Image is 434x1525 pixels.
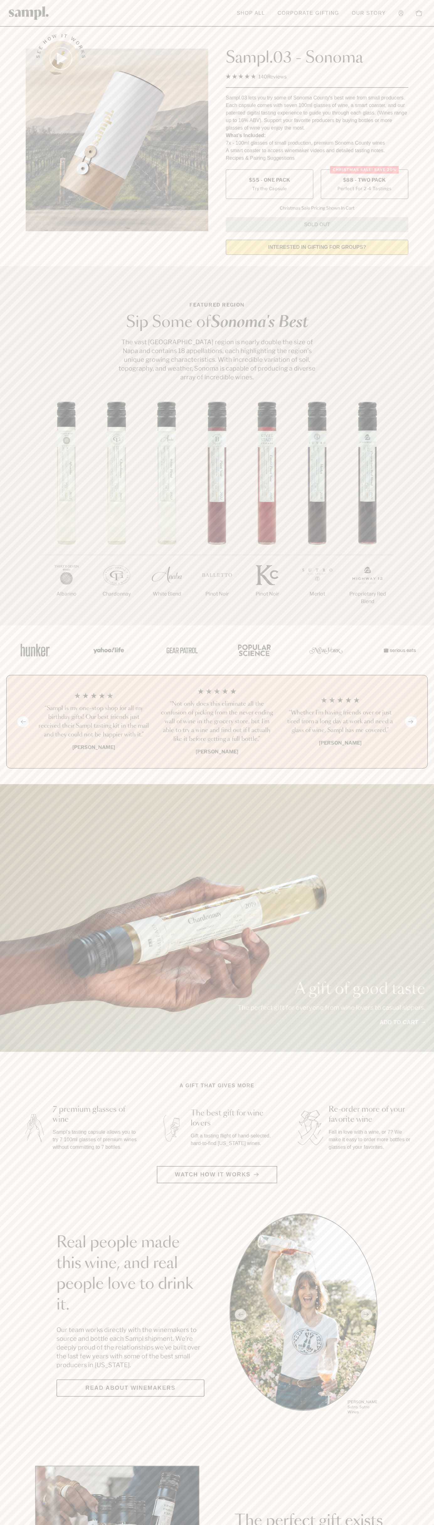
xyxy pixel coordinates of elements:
p: Pinot Noir [192,590,242,598]
img: Sampl logo [9,6,49,20]
h3: 7 premium glasses of wine [53,1105,138,1125]
strong: What’s Included: [226,133,266,138]
em: Sonoma's Best [211,315,308,330]
b: [PERSON_NAME] [319,740,362,746]
a: Corporate Gifting [274,6,342,20]
button: Sold Out [226,217,408,232]
li: 2 / 7 [92,402,142,618]
li: 3 / 7 [142,402,192,618]
li: 7 / 7 [342,402,393,625]
b: [PERSON_NAME] [72,744,115,750]
h3: “Whether I'm having friends over or just tired from a long day at work and need a glass of wine, ... [283,709,397,735]
div: Sampl.03 lets you try some of Sonoma County's best wine from small producers. Each capsule comes ... [226,94,408,132]
li: 6 / 7 [292,402,342,618]
li: Christmas Sale Pricing Shown In Cart [277,205,357,211]
img: Sampl.03 - Sonoma [26,49,208,231]
button: Previous slide [17,716,29,727]
li: 7x - 100ml glasses of small production, premium Sonoma County wines [226,139,408,147]
p: Proprietary Red Blend [342,590,393,605]
img: Artboard_6_04f9a106-072f-468a-bdd7-f11783b05722_x450.png [89,637,127,664]
p: Merlot [292,590,342,598]
button: See how it works [43,41,78,76]
img: Artboard_7_5b34974b-f019-449e-91fb-745f8d0877ee_x450.png [380,637,418,664]
h3: Re-order more of your favorite wine [329,1105,414,1125]
li: 1 / 4 [37,688,151,756]
p: The perfect gift for everyone from wine lovers to casual sippers. [238,1003,425,1012]
small: Perfect For 2-4 Tastings [337,185,391,192]
a: Our Story [349,6,389,20]
div: Christmas SALE! Save 20% [330,166,399,174]
li: 4 / 7 [192,402,242,618]
h2: A gift that gives more [180,1082,255,1089]
a: Shop All [234,6,268,20]
small: Try the Capsule [252,185,287,192]
span: $88 - Two Pack [343,177,386,184]
p: Sampl's tasting capsule allows you to try 7 100ml glasses of premium wines without committing to ... [53,1128,138,1151]
a: interested in gifting for groups? [226,240,408,255]
li: 3 / 4 [283,688,397,756]
li: 5 / 7 [242,402,292,618]
p: Pinot Noir [242,590,292,598]
ul: carousel [230,1213,378,1415]
span: Reviews [267,74,287,80]
img: Artboard_1_c8cd28af-0030-4af1-819c-248e302c7f06_x450.png [16,637,54,664]
h3: “Not only does this eliminate all the confusion of picking from the never ending wall of wine in ... [161,700,274,744]
p: Our team works directly with the winemakers to source and bottle each Sampl shipment. We’re deepl... [56,1325,204,1369]
a: Read about Winemakers [56,1379,204,1397]
h2: Real people made this wine, and real people love to drink it. [56,1233,204,1315]
span: $55 - One Pack [249,177,290,184]
div: slide 1 [230,1213,378,1415]
li: 1 / 7 [41,402,92,618]
span: 140 [258,74,267,80]
div: 140Reviews [226,72,287,81]
h3: The best gift for wine lovers [191,1108,276,1128]
img: Artboard_3_0b291449-6e8c-4d07-b2c2-3f3601a19cd1_x450.png [307,637,345,664]
p: Gift a tasting flight of hand-selected, hard-to-find [US_STATE] wines. [191,1132,276,1147]
b: [PERSON_NAME] [196,749,238,755]
p: Chardonnay [92,590,142,598]
p: Albarino [41,590,92,598]
p: White Blend [142,590,192,598]
button: Next slide [405,716,417,727]
li: A smart coaster to access winemaker videos and detailed tasting notes. [226,147,408,154]
li: Recipes & Pairing Suggestions [226,154,408,162]
img: Artboard_5_7fdae55a-36fd-43f7-8bfd-f74a06a2878e_x450.png [162,637,199,664]
p: [PERSON_NAME] Sutro, Sutro Wines [347,1399,378,1415]
p: A gift of good taste [238,982,425,997]
p: The vast [GEOGRAPHIC_DATA] region is nearly double the size of Napa and contains 18 appellations,... [117,338,317,382]
p: Fall in love with a wine, or 7? We make it easy to order more bottles or glasses of your favorites. [329,1128,414,1151]
h2: Sip Some of [117,315,317,330]
h1: Sampl.03 - Sonoma [226,49,408,67]
li: 2 / 4 [161,688,274,756]
h3: “Sampl is my one-stop shop for all my birthday gifts! Our best friends just received their Sampl ... [37,704,151,739]
a: Add to cart [379,1018,425,1027]
img: Artboard_4_28b4d326-c26e-48f9-9c80-911f17d6414e_x450.png [235,637,272,664]
button: Watch how it works [157,1166,277,1183]
p: Featured Region [117,301,317,309]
